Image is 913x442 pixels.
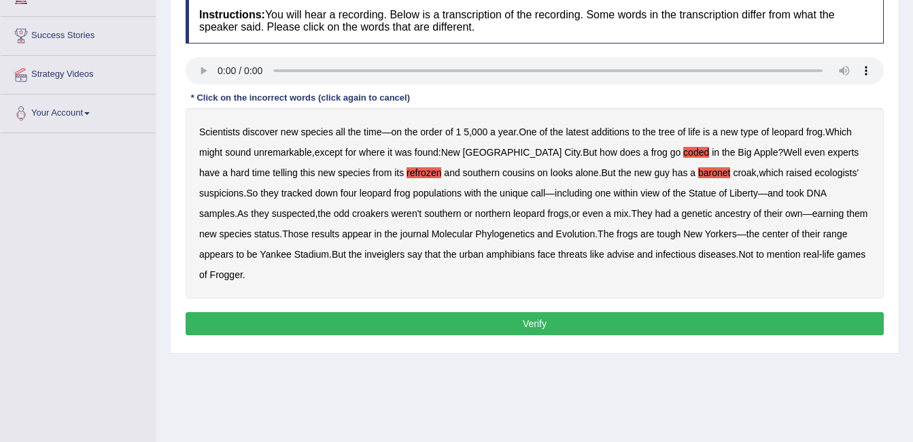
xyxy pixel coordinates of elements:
b: Statue [689,188,716,199]
b: even [804,147,825,158]
b: center [762,228,789,239]
b: have [199,167,220,178]
b: Evolution [556,228,596,239]
b: appear [342,228,372,239]
b: except [315,147,343,158]
b: tree [659,126,675,137]
b: Phylogenetics [475,228,534,239]
b: life [822,249,834,260]
b: type [740,126,758,137]
b: One [519,126,536,137]
b: frog [394,188,410,199]
b: southern [463,167,500,178]
b: raised [786,167,812,178]
b: is [703,126,710,137]
b: frogs [617,228,638,239]
b: are [640,228,654,239]
b: to [236,249,244,260]
b: Liberty [729,188,758,199]
b: frog [806,126,823,137]
b: 1 [455,126,461,137]
b: a [674,208,679,219]
b: New [683,228,702,239]
b: Those [282,228,309,239]
b: had [655,208,670,219]
b: suspicions [199,188,243,199]
b: new [721,126,738,137]
b: their [802,228,821,239]
b: a [606,208,611,219]
div: * Click on the incorrect words (click again to cancel) [186,91,415,104]
b: Big [738,147,751,158]
b: and [768,188,783,199]
b: or [572,208,580,219]
b: the [618,167,631,178]
b: New [441,147,460,158]
b: order [420,126,443,137]
b: view [640,188,659,199]
b: the [642,126,655,137]
b: urban [459,249,483,260]
b: looks [551,167,573,178]
b: or [464,208,472,219]
b: was [395,147,412,158]
b: genetic [681,208,712,219]
b: odd [334,208,349,219]
b: But [583,147,597,158]
b: appears [199,249,234,260]
b: cousins [502,167,534,178]
a: Your Account [1,95,156,129]
b: new [634,167,652,178]
b: results [311,228,339,239]
a: Success Stories [1,17,156,51]
b: Yorkers [705,228,737,239]
b: life [688,126,700,137]
b: species [300,126,332,137]
b: the [484,188,497,199]
b: mention [767,249,801,260]
b: ancestry [714,208,751,219]
b: latest [566,126,588,137]
b: time [252,167,270,178]
b: [GEOGRAPHIC_DATA] [463,147,562,158]
b: where [359,147,385,158]
b: games [837,249,865,260]
b: its [394,167,404,178]
b: the [550,126,563,137]
b: found [415,147,438,158]
b: of [445,126,453,137]
b: like [590,249,604,260]
b: within [613,188,638,199]
b: of [662,188,670,199]
b: a [690,167,695,178]
b: range [823,228,848,239]
b: of [199,269,207,280]
b: journal [400,228,429,239]
b: of [540,126,548,137]
b: the [404,126,417,137]
b: amphibians [486,249,535,260]
b: northern [475,208,511,219]
b: including [555,188,592,199]
b: new [281,126,298,137]
b: unremarkable [254,147,312,158]
b: all [336,126,345,137]
b: with [464,188,481,199]
b: a [222,167,228,178]
b: might [199,147,222,158]
b: discover [243,126,278,137]
b: Apple [754,147,778,158]
b: Stadium [294,249,329,260]
b: status [254,228,279,239]
b: tracked [281,188,313,199]
b: call [531,188,545,199]
b: hard [230,167,249,178]
b: croakers [352,208,389,219]
b: leopard [513,208,545,219]
b: the [317,208,330,219]
b: unique [500,188,528,199]
b: time [364,126,381,137]
a: Strategy Videos [1,56,156,90]
b: the [348,126,361,137]
b: 5 [464,126,469,137]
